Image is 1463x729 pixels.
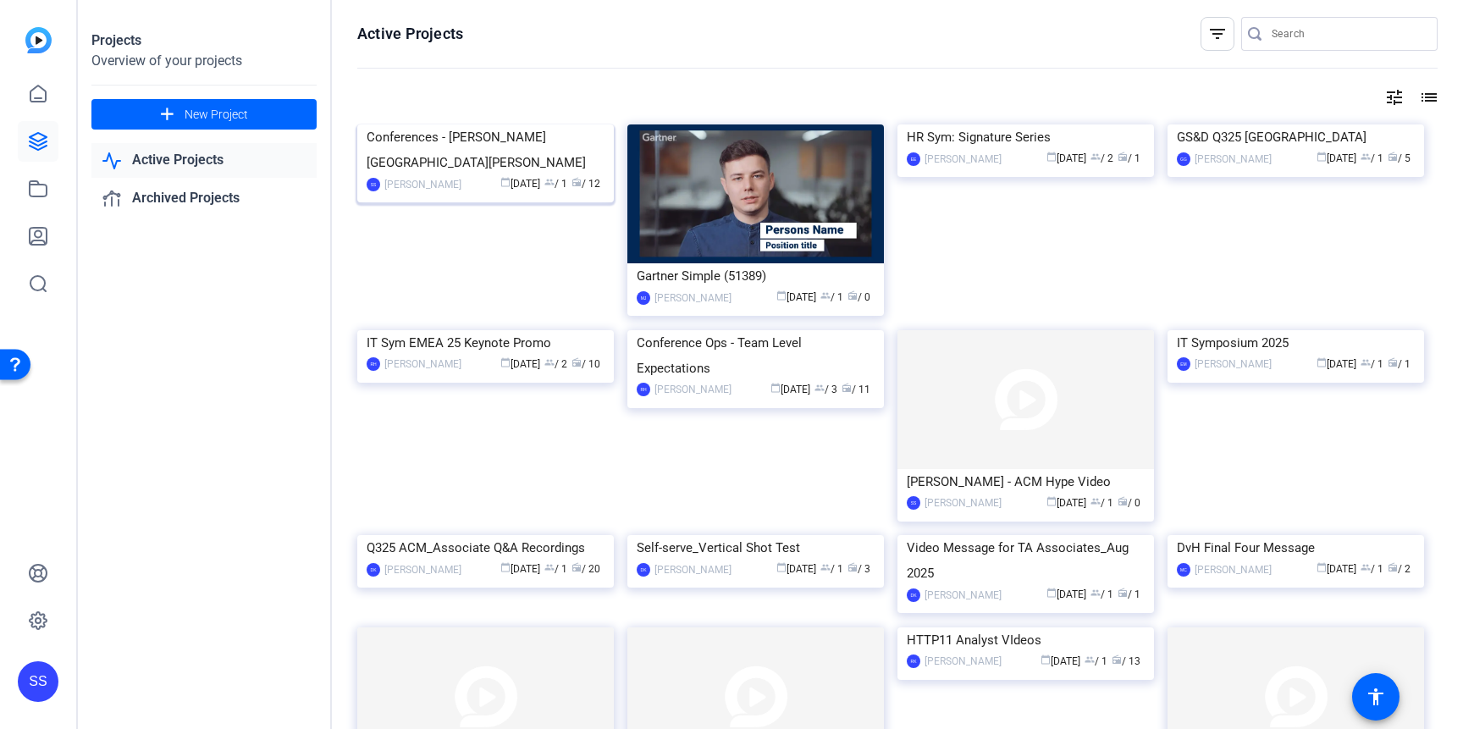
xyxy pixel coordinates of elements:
[544,358,567,370] span: / 2
[500,563,540,575] span: [DATE]
[500,358,540,370] span: [DATE]
[637,563,650,577] div: DK
[1317,357,1327,367] span: calendar_today
[907,124,1145,150] div: HR Sym: Signature Series
[1090,588,1113,600] span: / 1
[1041,655,1080,667] span: [DATE]
[907,627,1145,653] div: HTTP11 Analyst VIdeos
[1118,497,1140,509] span: / 0
[1317,358,1356,370] span: [DATE]
[1112,654,1122,665] span: radio
[1388,152,1398,162] span: radio
[18,661,58,702] div: SS
[1195,356,1272,373] div: [PERSON_NAME]
[1195,151,1272,168] div: [PERSON_NAME]
[367,178,380,191] div: SS
[185,106,248,124] span: New Project
[1046,588,1057,598] span: calendar_today
[157,104,178,125] mat-icon: add
[1388,152,1411,164] span: / 5
[367,535,605,561] div: Q325 ACM_Associate Q&A Recordings
[1177,357,1190,371] div: EM
[1046,588,1086,600] span: [DATE]
[1112,655,1140,667] span: / 13
[544,357,555,367] span: group
[500,562,511,572] span: calendar_today
[1366,687,1386,707] mat-icon: accessibility
[91,143,317,178] a: Active Projects
[25,27,52,53] img: blue-gradient.svg
[1388,357,1398,367] span: radio
[847,562,858,572] span: radio
[1046,496,1057,506] span: calendar_today
[1388,562,1398,572] span: radio
[814,384,837,395] span: / 3
[637,535,875,561] div: Self-serve_Vertical Shot Test
[357,24,463,44] h1: Active Projects
[1177,535,1415,561] div: DvH Final Four Message
[1090,497,1113,509] span: / 1
[907,152,920,166] div: EE
[814,383,825,393] span: group
[1361,152,1383,164] span: / 1
[500,177,511,187] span: calendar_today
[91,99,317,130] button: New Project
[1177,563,1190,577] div: MC
[500,178,540,190] span: [DATE]
[925,151,1002,168] div: [PERSON_NAME]
[847,563,870,575] span: / 3
[544,178,567,190] span: / 1
[571,562,582,572] span: radio
[842,384,870,395] span: / 11
[1384,87,1405,108] mat-icon: tune
[384,356,461,373] div: [PERSON_NAME]
[925,587,1002,604] div: [PERSON_NAME]
[571,358,600,370] span: / 10
[907,496,920,510] div: SS
[1361,358,1383,370] span: / 1
[500,357,511,367] span: calendar_today
[1118,588,1128,598] span: radio
[1118,496,1128,506] span: radio
[1177,330,1415,356] div: IT Symposium 2025
[91,51,317,71] div: Overview of your projects
[367,563,380,577] div: DK
[1195,561,1272,578] div: [PERSON_NAME]
[637,383,650,396] div: RH
[1317,152,1356,164] span: [DATE]
[1361,563,1383,575] span: / 1
[384,561,461,578] div: [PERSON_NAME]
[776,291,816,303] span: [DATE]
[1417,87,1438,108] mat-icon: list
[1177,124,1415,150] div: GS&D Q325 [GEOGRAPHIC_DATA]
[1090,588,1101,598] span: group
[1046,497,1086,509] span: [DATE]
[820,290,831,301] span: group
[842,383,852,393] span: radio
[907,469,1145,494] div: [PERSON_NAME] - ACM Hype Video
[1046,152,1057,162] span: calendar_today
[571,178,600,190] span: / 12
[1361,562,1371,572] span: group
[1090,152,1113,164] span: / 2
[91,181,317,216] a: Archived Projects
[1085,654,1095,665] span: group
[544,562,555,572] span: group
[925,494,1002,511] div: [PERSON_NAME]
[1085,655,1107,667] span: / 1
[1317,152,1327,162] span: calendar_today
[91,30,317,51] div: Projects
[820,563,843,575] span: / 1
[1388,358,1411,370] span: / 1
[367,124,605,175] div: Conferences - [PERSON_NAME][GEOGRAPHIC_DATA][PERSON_NAME]
[544,177,555,187] span: group
[1118,152,1128,162] span: radio
[571,563,600,575] span: / 20
[1317,563,1356,575] span: [DATE]
[925,653,1002,670] div: [PERSON_NAME]
[637,330,875,381] div: Conference Ops - Team Level Expectations
[907,588,920,602] div: DK
[820,562,831,572] span: group
[654,381,731,398] div: [PERSON_NAME]
[776,290,787,301] span: calendar_today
